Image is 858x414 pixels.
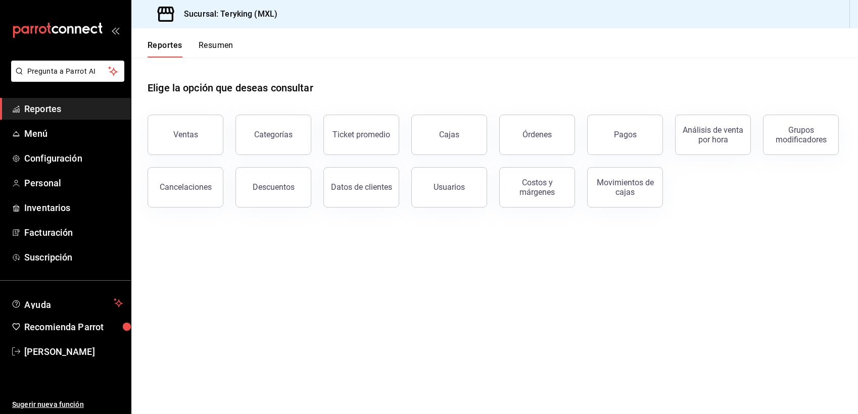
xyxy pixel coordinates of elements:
[24,226,123,239] span: Facturación
[27,66,109,77] span: Pregunta a Parrot AI
[24,250,123,264] span: Suscripción
[411,115,487,155] button: Cajas
[111,26,119,34] button: open_drawer_menu
[12,399,123,410] span: Sugerir nueva función
[522,130,552,139] div: Órdenes
[763,115,839,155] button: Grupos modificadores
[331,182,392,192] div: Datos de clientes
[235,115,311,155] button: Categorías
[253,182,295,192] div: Descuentos
[587,167,663,208] button: Movimientos de cajas
[323,115,399,155] button: Ticket promedio
[199,40,233,58] button: Resumen
[24,176,123,190] span: Personal
[594,178,656,197] div: Movimientos de cajas
[254,130,293,139] div: Categorías
[148,40,182,58] button: Reportes
[24,151,123,165] span: Configuración
[24,297,110,309] span: Ayuda
[7,73,124,84] a: Pregunta a Parrot AI
[24,320,123,334] span: Recomienda Parrot
[587,115,663,155] button: Pagos
[323,167,399,208] button: Datos de clientes
[173,130,198,139] div: Ventas
[176,8,277,20] h3: Sucursal: Teryking (MXL)
[235,167,311,208] button: Descuentos
[614,130,637,139] div: Pagos
[499,115,575,155] button: Órdenes
[148,167,223,208] button: Cancelaciones
[332,130,390,139] div: Ticket promedio
[148,115,223,155] button: Ventas
[675,115,751,155] button: Análisis de venta por hora
[411,167,487,208] button: Usuarios
[506,178,568,197] div: Costos y márgenes
[24,102,123,116] span: Reportes
[24,345,123,358] span: [PERSON_NAME]
[770,125,832,144] div: Grupos modificadores
[148,40,233,58] div: navigation tabs
[24,127,123,140] span: Menú
[148,80,313,95] h1: Elige la opción que deseas consultar
[160,182,212,192] div: Cancelaciones
[439,130,459,139] div: Cajas
[11,61,124,82] button: Pregunta a Parrot AI
[499,167,575,208] button: Costos y márgenes
[434,182,465,192] div: Usuarios
[682,125,744,144] div: Análisis de venta por hora
[24,201,123,215] span: Inventarios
